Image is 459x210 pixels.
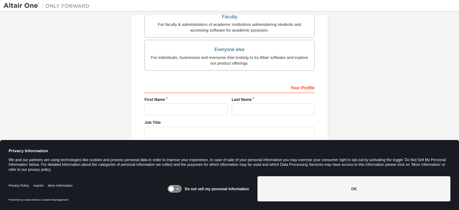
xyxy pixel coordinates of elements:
[145,81,314,93] div: Your Profile
[149,12,310,22] div: Faculty
[145,97,227,102] label: First Name
[145,120,314,125] label: Job Title
[149,45,310,55] div: Everyone else
[232,97,314,102] label: Last Name
[149,22,310,33] div: For faculty & administrators of academic institutions administering students and accessing softwa...
[149,55,310,66] div: For individuals, businesses and everyone else looking to try Altair software and explore our prod...
[4,2,93,9] img: Altair One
